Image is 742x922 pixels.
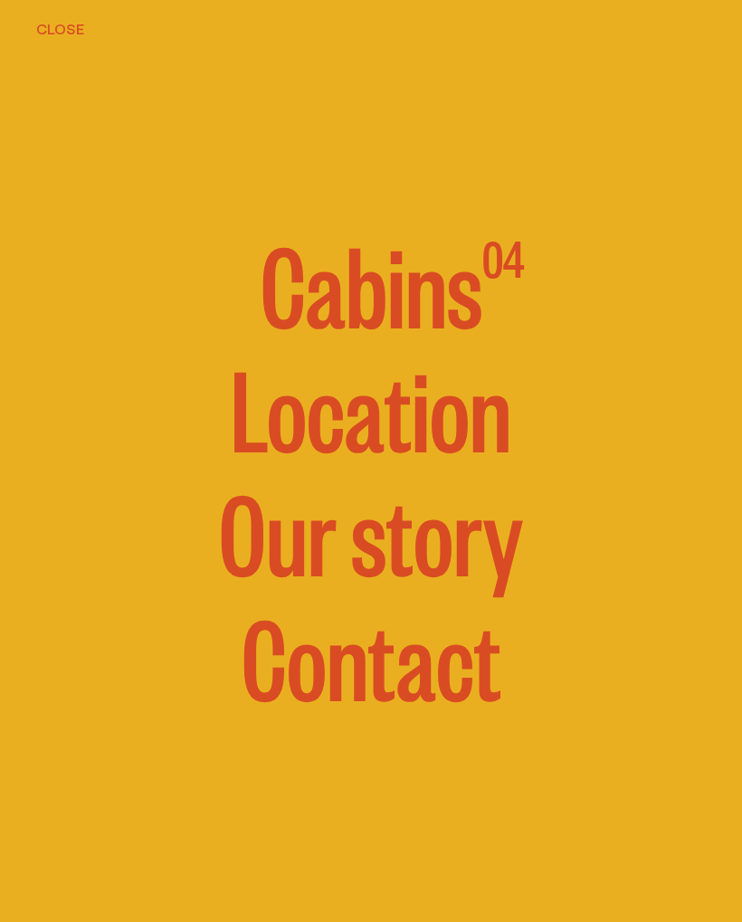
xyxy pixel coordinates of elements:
[231,348,511,461] a: Location
[36,18,84,40] button: hide menu
[242,598,501,711] a: Contact
[261,225,482,338] span: Cabins
[218,225,525,338] a: Cabins 04
[219,472,523,585] a: Our story
[482,225,525,338] span: 04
